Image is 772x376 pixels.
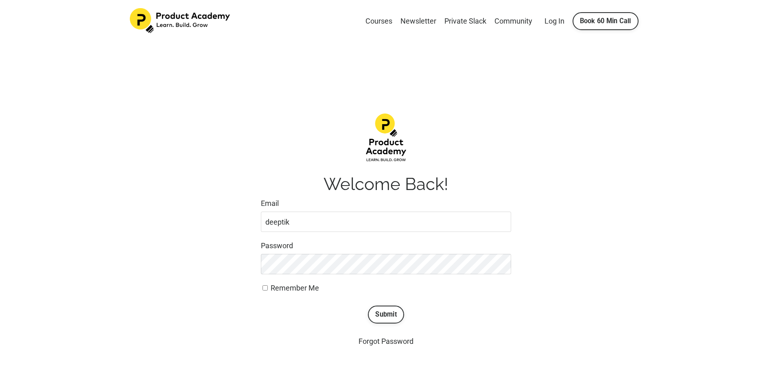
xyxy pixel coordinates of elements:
[400,15,436,27] a: Newsletter
[494,15,532,27] a: Community
[573,12,639,30] a: Book 60 Min Call
[271,284,319,292] span: Remember Me
[261,198,511,210] label: Email
[261,174,511,195] h1: Welcome Back!
[262,285,268,291] input: Remember Me
[365,15,392,27] a: Courses
[130,8,232,33] img: Product Academy Logo
[368,306,404,324] button: Submit
[366,114,407,162] img: d1483da-12f4-ea7b-dcde-4e4ae1a68fea_Product-academy-02.png
[545,17,564,25] a: Log In
[359,337,413,345] a: Forgot Password
[444,15,486,27] a: Private Slack
[261,240,511,252] label: Password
